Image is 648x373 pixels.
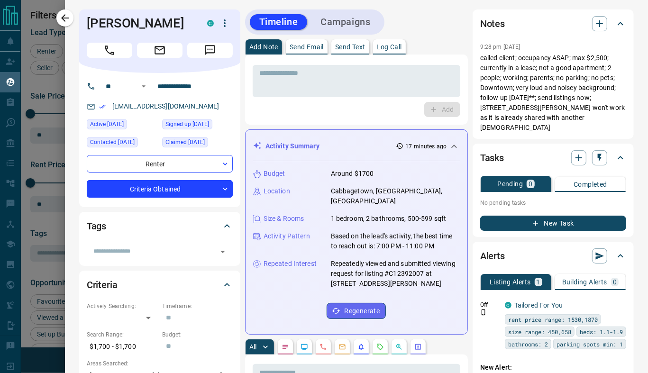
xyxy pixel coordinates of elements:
p: Cabbagetown, [GEOGRAPHIC_DATA], [GEOGRAPHIC_DATA] [331,186,460,206]
p: called client; occupancy ASAP; max $2,500; currently in a lease; not a good apartment; 2 people; ... [480,53,626,133]
p: Activity Summary [265,141,319,151]
p: Based on the lead's activity, the best time to reach out is: 7:00 PM - 11:00 PM [331,231,460,251]
h2: Notes [480,16,505,31]
h2: Tasks [480,150,504,165]
a: [EMAIL_ADDRESS][DOMAIN_NAME] [112,102,219,110]
span: Email [137,43,183,58]
p: No pending tasks [480,196,626,210]
div: Thu Sep 11 2025 [162,119,233,132]
span: beds: 1.1-1.9 [580,327,623,337]
p: Building Alerts [562,279,607,285]
button: Regenerate [327,303,386,319]
div: Notes [480,12,626,35]
button: Open [138,81,149,92]
span: size range: 450,658 [508,327,571,337]
svg: Emails [338,343,346,351]
div: condos.ca [207,20,214,27]
span: parking spots min: 1 [557,339,623,349]
p: Log Call [377,44,402,50]
p: 9:28 pm [DATE] [480,44,520,50]
p: Listing Alerts [490,279,531,285]
button: New Task [480,216,626,231]
p: Activity Pattern [264,231,310,241]
p: Budget [264,169,285,179]
svg: Email Verified [99,103,106,110]
p: Around $1700 [331,169,374,179]
p: Areas Searched: [87,359,233,368]
p: Location [264,186,290,196]
span: Signed up [DATE] [165,119,209,129]
div: Thu Sep 11 2025 [87,137,157,150]
p: Actively Searching: [87,302,157,310]
p: Pending [497,181,523,187]
h1: [PERSON_NAME] [87,16,193,31]
p: Budget: [162,330,233,339]
button: Campaigns [311,14,380,30]
svg: Calls [319,343,327,351]
p: Send Text [335,44,365,50]
div: Criteria [87,273,233,296]
p: 0 [529,181,532,187]
span: Contacted [DATE] [90,137,135,147]
span: rent price range: 1530,1870 [508,315,598,324]
span: Call [87,43,132,58]
p: Repeatedly viewed and submitted viewing request for listing #C12392007 at [STREET_ADDRESS][PERSON... [331,259,460,289]
p: $1,700 - $1,700 [87,339,157,355]
div: Renter [87,155,233,173]
h2: Alerts [480,248,505,264]
p: Off [480,300,499,309]
p: Search Range: [87,330,157,339]
div: Tasks [480,146,626,169]
p: Add Note [249,44,278,50]
div: condos.ca [505,302,511,309]
p: Repeated Interest [264,259,317,269]
button: Open [216,245,229,258]
div: Thu Sep 11 2025 [162,137,233,150]
button: Timeline [250,14,308,30]
div: Thu Sep 11 2025 [87,119,157,132]
p: Completed [574,181,607,188]
div: Tags [87,215,233,237]
p: Timeframe: [162,302,233,310]
svg: Notes [282,343,289,351]
h2: Criteria [87,277,118,292]
div: Criteria Obtained [87,180,233,198]
svg: Listing Alerts [357,343,365,351]
span: bathrooms: 2 [508,339,548,349]
h2: Tags [87,218,106,234]
a: Tailored For You [514,301,563,309]
svg: Push Notification Only [480,309,487,316]
p: Send Email [290,44,324,50]
span: Message [187,43,233,58]
div: Activity Summary17 minutes ago [253,137,460,155]
svg: Agent Actions [414,343,422,351]
span: Active [DATE] [90,119,124,129]
svg: Requests [376,343,384,351]
p: 17 minutes ago [405,142,447,151]
div: Alerts [480,245,626,267]
p: All [249,344,257,350]
span: Claimed [DATE] [165,137,205,147]
p: Size & Rooms [264,214,304,224]
p: 0 [613,279,617,285]
p: 1 bedroom, 2 bathrooms, 500-599 sqft [331,214,447,224]
svg: Lead Browsing Activity [301,343,308,351]
svg: Opportunities [395,343,403,351]
p: 1 [537,279,540,285]
p: New Alert: [480,363,626,373]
